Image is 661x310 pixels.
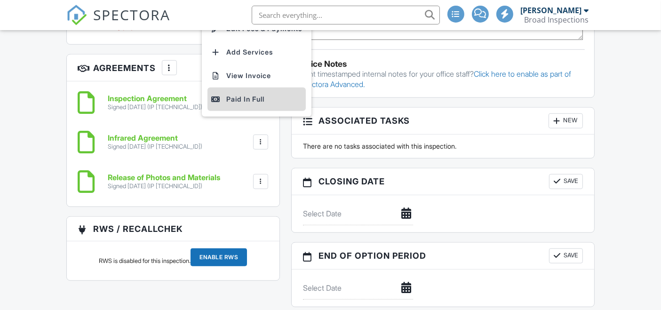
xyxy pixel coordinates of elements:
h3: Agreements [67,55,279,81]
a: SPECTORA [66,13,171,32]
img: The Best Home Inspection Software - Spectora [66,5,87,25]
div: New [549,113,583,128]
input: Search everything... [252,6,440,24]
h6: Release of Photos and Materials [108,174,221,182]
a: Release of Photos and Materials Signed [DATE] (IP [TECHNICAL_ID]) [108,174,221,190]
div: Broad Inspections [525,15,589,24]
p: Want timestamped internal notes for your office staff? [299,69,588,90]
div: Signed [DATE] (IP [TECHNICAL_ID]) [108,183,221,190]
span: Associated Tasks [319,114,410,127]
button: Save [549,174,583,189]
h3: RWS / RecallChek [67,217,279,241]
h6: Inspection Agreement [108,95,203,103]
a: Infrared Agreement Signed [DATE] (IP [TECHNICAL_ID]) [108,134,203,151]
input: Select Date [303,202,413,225]
div: There are no tasks associated with this inspection. [297,142,589,151]
div: Office Notes [299,59,588,69]
div: Signed [DATE] (IP [TECHNICAL_ID]) [108,143,203,151]
span: SPECTORA [94,5,171,24]
div: [PERSON_NAME] [521,6,582,15]
input: Enable RWS [191,248,247,266]
button: Save [549,248,583,263]
div: Signed [DATE] (IP [TECHNICAL_ID]) [108,103,203,111]
span: End of Option Period [319,249,426,262]
div: RWS is disabled for this inspection. [99,257,191,265]
input: Select Date [303,277,413,300]
h6: Infrared Agreement [108,134,203,143]
a: Inspection Agreement Signed [DATE] (IP [TECHNICAL_ID]) [108,95,203,111]
span: Closing date [319,175,385,188]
